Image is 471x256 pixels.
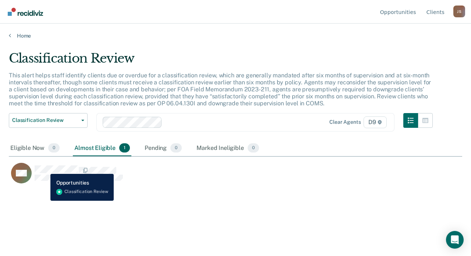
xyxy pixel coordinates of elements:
[9,113,88,128] button: Classification Review
[9,32,462,39] a: Home
[453,6,465,17] button: Profile dropdown button
[73,140,131,157] div: Almost Eligible1
[48,143,60,153] span: 0
[9,162,406,192] div: CaseloadOpportunityCell-0638515
[170,143,182,153] span: 0
[195,140,261,157] div: Marked Ineligible0
[8,8,43,16] img: Recidiviz
[248,143,259,153] span: 0
[119,143,130,153] span: 1
[9,140,61,157] div: Eligible Now0
[453,6,465,17] div: J S
[446,231,464,249] div: Open Intercom Messenger
[329,119,361,125] div: Clear agents
[9,72,431,107] p: This alert helps staff identify clients due or overdue for a classification review, which are gen...
[143,140,183,157] div: Pending0
[364,116,387,128] span: D9
[12,117,78,123] span: Classification Review
[9,51,433,72] div: Classification Review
